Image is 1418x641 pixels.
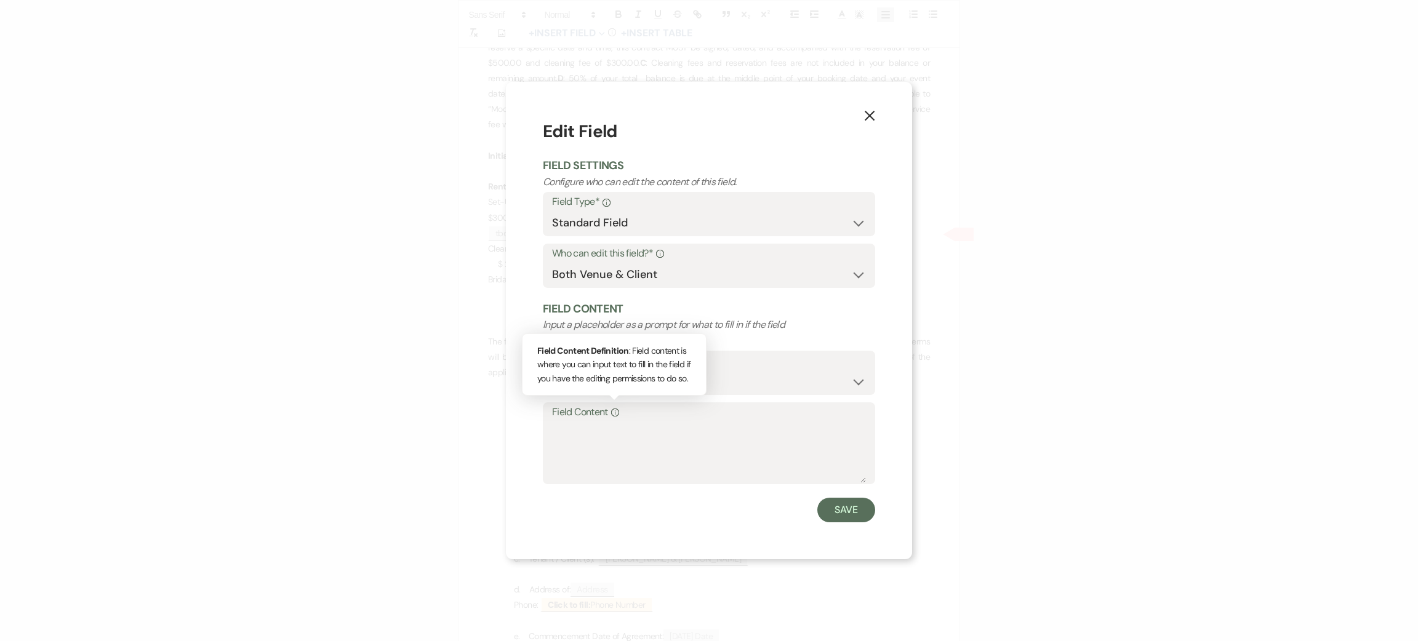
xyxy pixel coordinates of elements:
[552,193,866,211] label: Field Type*
[543,174,809,190] p: Configure who can edit the content of this field.
[543,301,875,317] h2: Field Content
[552,245,866,263] label: Who can edit this field?*
[552,352,866,370] label: Placeholder*
[537,344,691,385] p: : Field content is where you can input text to fill in the field if you have the editing permissi...
[543,317,809,348] p: Input a placeholder as a prompt for what to fill in if the field content is empty.
[537,345,629,356] strong: Field Content Definition
[543,119,875,145] h1: Edit Field
[817,498,875,522] button: Save
[552,404,866,421] label: Field Content
[543,158,875,173] h2: Field Settings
